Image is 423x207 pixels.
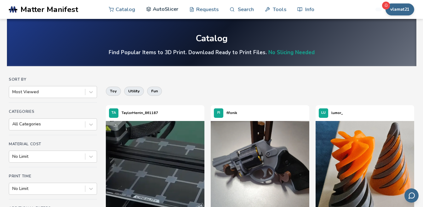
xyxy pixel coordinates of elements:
[404,188,419,203] button: Send feedback via email
[147,87,162,95] button: fun
[9,109,97,114] h4: Categories
[9,77,97,82] h4: Sort By
[111,111,116,115] span: TA
[196,34,228,43] div: Catalog
[20,5,78,14] span: Matter Manifest
[109,49,315,56] h4: Find Popular Items to 3D Print. Download Ready to Print Files.
[9,174,97,178] h4: Print Time
[9,142,97,146] h4: Material Cost
[12,89,14,95] input: Most Viewed
[331,110,343,116] p: lumor_
[12,186,14,191] input: No Limit
[12,122,14,127] input: All Categories
[226,110,237,116] p: fifonik
[321,111,326,115] span: LU
[122,110,158,116] p: TaylorHerrin_861187
[106,87,121,95] button: toy
[217,111,220,115] span: FI
[386,3,414,15] button: vlamat21
[124,87,144,95] button: utility
[268,49,315,56] a: No Slicing Needed
[12,154,14,159] input: No Limit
